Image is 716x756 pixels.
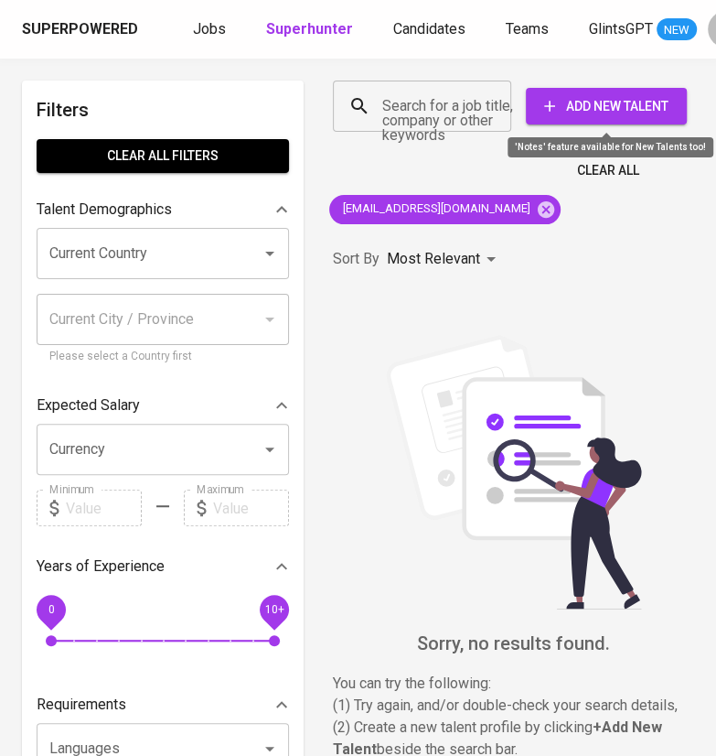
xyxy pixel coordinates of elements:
span: 0 [48,603,54,616]
b: Superhunter [266,20,353,38]
span: GlintsGPT [589,20,653,38]
p: (1) Try again, and/or double-check your search details, [333,695,694,717]
a: Jobs [193,18,230,41]
p: Sort By [333,248,379,270]
p: Expected Salary [37,394,140,416]
span: Jobs [193,20,226,38]
span: [EMAIL_ADDRESS][DOMAIN_NAME] [329,200,541,218]
a: Teams [506,18,552,41]
p: Years of Experience [37,556,165,578]
a: GlintsGPT NEW [589,18,697,41]
input: Value [213,490,289,526]
span: NEW [657,21,697,39]
div: Most Relevant [387,243,502,276]
button: Clear All filters [37,139,289,173]
p: Please select a Country first [49,348,276,366]
div: Talent Demographics [37,191,289,228]
div: [EMAIL_ADDRESS][DOMAIN_NAME] [329,195,561,224]
span: 10+ [264,603,283,616]
span: Clear All filters [51,145,274,167]
span: Clear All [577,159,639,182]
img: file_searching.svg [377,335,651,610]
button: Clear All [570,154,647,188]
div: Years of Experience [37,548,289,585]
a: Superpowered [22,19,142,40]
button: Open [257,241,283,266]
h6: Sorry, no results found. [333,629,694,658]
p: Most Relevant [387,248,480,270]
span: Candidates [393,20,465,38]
span: Teams [506,20,549,38]
div: Requirements [37,686,289,723]
div: Expected Salary [37,387,289,424]
p: Requirements [37,694,126,716]
a: Candidates [393,18,469,41]
button: Add New Talent [526,88,687,124]
span: Add New Talent [540,95,672,118]
input: Value [66,490,142,526]
a: Superhunter [266,18,357,41]
div: Superpowered [22,19,138,40]
h6: Filters [37,95,289,124]
p: Talent Demographics [37,199,172,221]
p: You can try the following : [333,673,694,695]
button: Open [257,437,283,462]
